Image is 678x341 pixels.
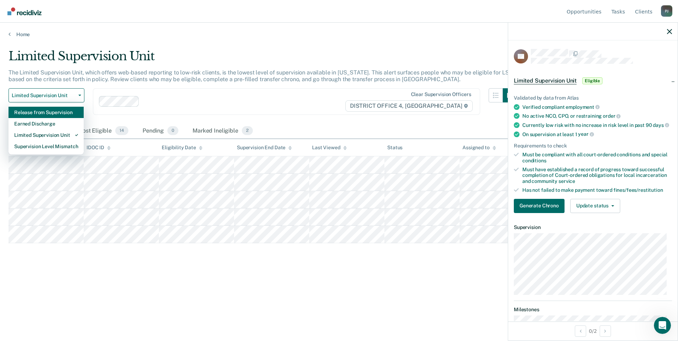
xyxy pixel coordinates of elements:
[575,325,586,337] button: Previous Opportunity
[654,317,671,334] iframe: Intercom live chat
[653,122,669,128] span: days
[522,187,672,193] div: Has not failed to make payment toward
[508,69,678,92] div: Limited Supervision UnitEligible
[514,307,672,313] dt: Milestones
[522,113,672,119] div: No active NCO, CPO, or restraining
[14,129,78,141] div: Limited Supervision Unit
[522,167,672,184] div: Must have established a record of progress toward successful completion of Court-ordered obligati...
[661,5,672,17] div: P J
[141,123,180,139] div: Pending
[14,141,78,152] div: Supervision Level Mismatch
[345,100,473,112] span: DISTRICT OFFICE 4, [GEOGRAPHIC_DATA]
[87,145,111,151] div: IDOC ID
[312,145,346,151] div: Last Viewed
[508,322,678,340] div: 0 / 2
[9,104,84,155] div: Dropdown Menu
[167,126,178,135] span: 0
[570,199,620,213] button: Update status
[9,69,513,83] p: The Limited Supervision Unit, which offers web-based reporting to low-risk clients, is the lowest...
[14,107,78,118] div: Release from Supervision
[115,126,128,135] span: 14
[522,131,672,138] div: On supervision at least 1
[191,123,254,139] div: Marked Ineligible
[600,325,611,337] button: Next Opportunity
[514,199,565,213] button: Generate Chrono
[514,77,577,84] span: Limited Supervision Unit
[237,145,292,151] div: Supervision End Date
[582,77,602,84] span: Eligible
[522,122,672,128] div: Currently low risk with no increase in risk level in past 90
[514,224,672,230] dt: Supervision
[462,145,496,151] div: Assigned to
[387,145,402,151] div: Status
[14,118,78,129] div: Earned Discharge
[566,104,599,110] span: employment
[514,199,567,213] a: Navigate to form link
[522,104,672,110] div: Verified compliant
[578,131,594,137] span: year
[613,187,663,193] span: fines/fees/restitution
[242,126,253,135] span: 2
[514,95,672,101] div: Validated by data from Atlas
[522,152,672,164] div: Must be compliant with all court-ordered conditions and special conditions
[12,93,76,99] span: Limited Supervision Unit
[7,7,41,15] img: Recidiviz
[661,5,672,17] button: Profile dropdown button
[71,123,130,139] div: Almost Eligible
[9,31,669,38] a: Home
[603,113,621,119] span: order
[411,91,471,97] div: Clear supervision officers
[558,178,575,184] span: service
[9,49,517,69] div: Limited Supervision Unit
[514,143,672,149] div: Requirements to check
[162,145,202,151] div: Eligibility Date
